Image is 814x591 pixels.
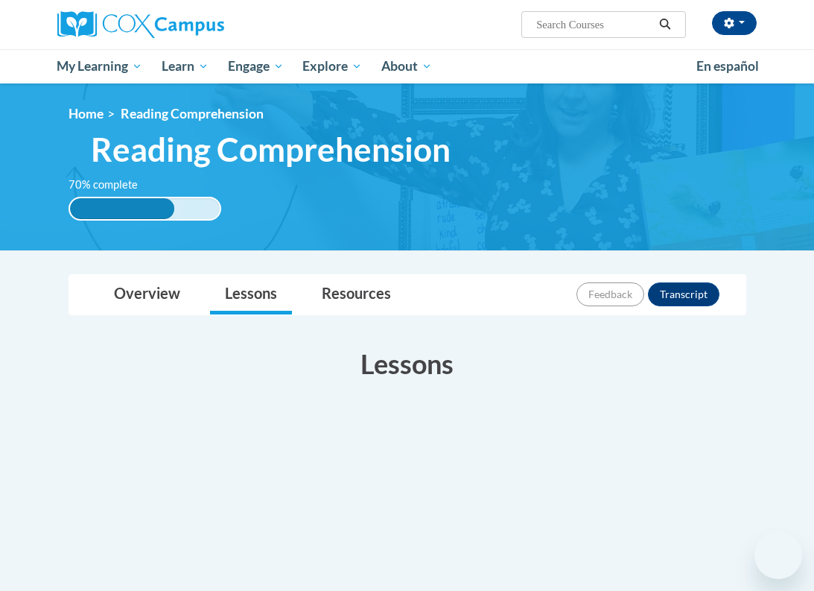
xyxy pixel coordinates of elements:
[576,282,644,306] button: Feedback
[302,57,362,75] span: Explore
[293,49,372,83] a: Explore
[121,106,264,121] span: Reading Comprehension
[91,130,451,169] span: Reading Comprehension
[648,282,719,306] button: Transcript
[69,177,154,193] label: 70% complete
[69,345,746,382] h3: Lessons
[381,57,432,75] span: About
[46,49,769,83] div: Main menu
[57,57,142,75] span: My Learning
[228,57,284,75] span: Engage
[654,16,676,34] button: Search
[712,11,757,35] button: Account Settings
[70,198,175,219] div: 70% complete
[210,275,292,315] a: Lessons
[152,49,218,83] a: Learn
[535,16,654,34] input: Search Courses
[687,51,769,82] a: En español
[57,11,224,38] img: Cox Campus
[307,275,406,315] a: Resources
[48,49,153,83] a: My Learning
[57,11,276,38] a: Cox Campus
[218,49,293,83] a: Engage
[696,58,759,74] span: En español
[754,531,802,579] iframe: Button to launch messaging window
[99,275,195,315] a: Overview
[372,49,442,83] a: About
[162,57,209,75] span: Learn
[69,106,104,121] a: Home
